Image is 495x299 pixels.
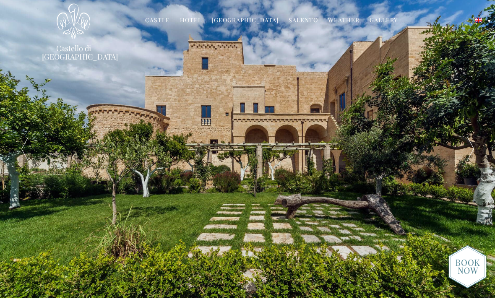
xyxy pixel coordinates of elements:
a: Castello di [GEOGRAPHIC_DATA] [42,44,105,61]
a: Gallery [370,16,398,26]
img: Castello di Ugento [57,3,90,39]
img: new-booknow.png [448,245,487,289]
a: [GEOGRAPHIC_DATA] [212,16,279,26]
a: Castle [145,16,170,26]
a: Hotel [180,16,202,26]
img: English [475,18,482,23]
a: Weather [328,16,360,26]
a: Salento [289,16,318,26]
